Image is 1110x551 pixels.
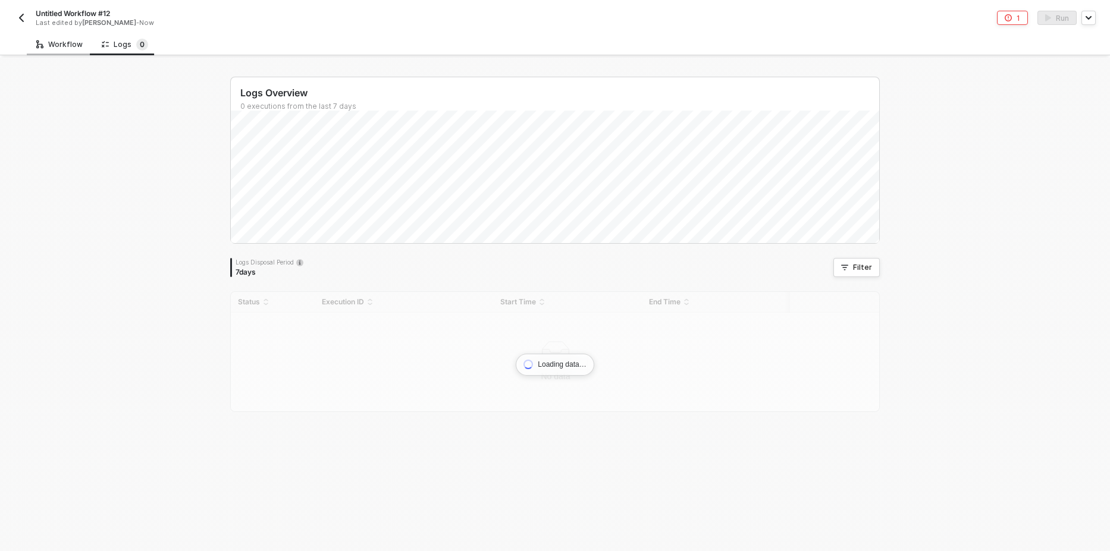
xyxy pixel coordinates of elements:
[1017,13,1020,23] div: 1
[853,263,872,272] div: Filter
[14,11,29,25] button: back
[36,18,528,27] div: Last edited by - Now
[516,354,594,376] div: Loading data…
[236,258,303,266] div: Logs Disposal Period
[136,39,148,51] sup: 0
[1037,11,1077,25] button: activateRun
[240,102,879,111] div: 0 executions from the last 7 days
[17,13,26,23] img: back
[833,258,880,277] button: Filter
[36,8,110,18] span: Untitled Workflow #12
[236,267,303,277] div: 7 days
[82,18,136,27] span: [PERSON_NAME]
[102,39,148,51] div: Logs
[997,11,1028,25] button: 1
[1005,14,1012,21] span: icon-error-page
[36,40,83,49] div: Workflow
[240,87,879,99] div: Logs Overview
